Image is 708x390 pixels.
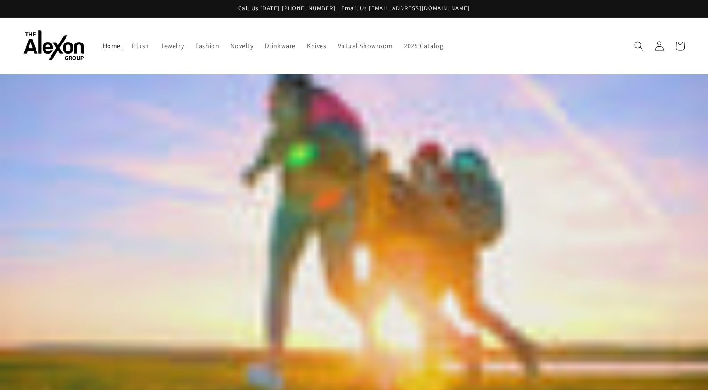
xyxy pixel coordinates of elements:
[338,42,393,50] span: Virtual Showroom
[628,36,649,56] summary: Search
[332,36,399,56] a: Virtual Showroom
[230,42,253,50] span: Novelty
[398,36,449,56] a: 2025 Catalog
[225,36,259,56] a: Novelty
[103,42,121,50] span: Home
[97,36,126,56] a: Home
[190,36,225,56] a: Fashion
[301,36,332,56] a: Knives
[307,42,327,50] span: Knives
[23,30,84,61] img: The Alexon Group
[265,42,296,50] span: Drinkware
[161,42,184,50] span: Jewelry
[155,36,190,56] a: Jewelry
[259,36,301,56] a: Drinkware
[126,36,155,56] a: Plush
[404,42,443,50] span: 2025 Catalog
[195,42,219,50] span: Fashion
[132,42,149,50] span: Plush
